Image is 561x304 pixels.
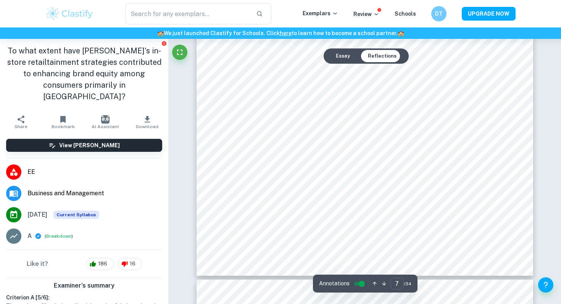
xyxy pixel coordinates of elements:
span: 🏫 [157,30,164,36]
span: [DATE] [27,210,47,219]
div: 16 [118,258,142,270]
span: / 34 [404,280,411,287]
span: Bookmark [52,124,75,129]
span: AI Assistant [92,124,119,129]
button: DT [431,6,447,21]
button: View [PERSON_NAME] [6,139,162,152]
span: ( ) [45,233,73,240]
button: Bookmark [42,111,84,133]
img: Clastify logo [45,6,94,21]
a: here [280,30,292,36]
h6: DT [435,10,443,18]
a: Schools [395,11,416,17]
button: Essay [330,50,356,62]
div: This exemplar is based on the current syllabus. Feel free to refer to it for inspiration/ideas wh... [53,211,99,219]
h6: Examiner's summary [3,281,165,290]
button: Help and Feedback [538,277,553,293]
button: Reflections [362,50,403,62]
span: EE [27,167,162,177]
p: Review [353,10,379,18]
span: Current Syllabus [53,211,99,219]
p: Exemplars [303,9,338,18]
button: Download [126,111,168,133]
span: Share [15,124,27,129]
button: AI Assistant [84,111,126,133]
span: Download [136,124,158,129]
button: Breakdown [46,233,71,240]
span: 16 [126,260,140,268]
button: Fullscreen [172,45,187,60]
span: 🏫 [398,30,404,36]
button: UPGRADE NOW [462,7,516,21]
span: 186 [94,260,111,268]
img: AI Assistant [101,115,110,124]
input: Search for any exemplars... [125,3,250,24]
span: Business and Management [27,189,162,198]
h6: View [PERSON_NAME] [59,141,120,150]
h6: Criterion A [ 5 / 6 ]: [6,293,162,302]
p: A [27,232,32,241]
h6: Like it? [27,259,48,269]
button: Report issue [161,40,167,46]
h6: We just launched Clastify for Schools. Click to learn how to become a school partner. [2,29,559,37]
h1: To what extent have [PERSON_NAME]'s in-store retailtainment strategies contributed to enhancing b... [6,45,162,102]
span: Annotations [319,280,350,288]
div: 186 [86,258,114,270]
